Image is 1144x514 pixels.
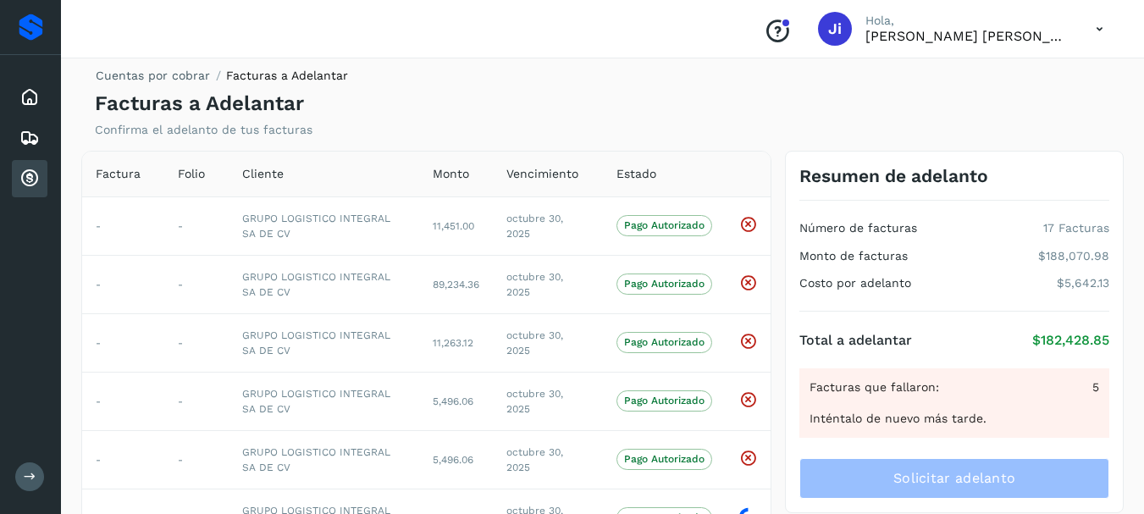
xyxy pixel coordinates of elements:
span: octubre 30, 2025 [506,388,563,415]
span: 5 [1092,379,1099,396]
span: 11,263.12 [433,337,473,349]
div: Cuentas por cobrar [12,160,47,197]
span: Solicitar adelanto [893,469,1015,488]
span: Cliente [242,165,284,183]
nav: breadcrumb [95,67,348,91]
div: Inténtalo de nuevo más tarde. [810,410,1099,428]
a: Cuentas por cobrar [96,69,210,82]
button: Solicitar adelanto [799,458,1109,499]
span: Folio [178,165,205,183]
td: GRUPO LOGISTICO INTEGRAL SA DE CV [229,313,419,372]
span: 89,234.36 [433,279,479,290]
span: octubre 30, 2025 [506,329,563,356]
h4: Facturas a Adelantar [95,91,304,116]
td: - [164,372,229,430]
td: GRUPO LOGISTICO INTEGRAL SA DE CV [229,430,419,489]
td: - [82,372,164,430]
p: Pago Autorizado [624,336,705,348]
p: Pago Autorizado [624,395,705,406]
h4: Número de facturas [799,221,917,235]
span: 11,451.00 [433,220,474,232]
span: 5,496.06 [433,454,473,466]
span: Facturas a Adelantar [226,69,348,82]
p: Confirma el adelanto de tus facturas [95,123,312,137]
p: Juana irma Hernández Rojas [865,28,1069,44]
p: Pago Autorizado [624,453,705,465]
td: - [82,255,164,313]
span: octubre 30, 2025 [506,446,563,473]
td: - [82,196,164,255]
div: Facturas que fallaron: [810,379,1099,396]
h4: Costo por adelanto [799,276,911,290]
span: 5,496.06 [433,395,473,407]
td: - [164,430,229,489]
p: $188,070.98 [1038,249,1109,263]
h3: Resumen de adelanto [799,165,988,186]
span: Estado [616,165,656,183]
div: Inicio [12,79,47,116]
div: Embarques [12,119,47,157]
h4: Total a adelantar [799,332,912,348]
p: $5,642.13 [1057,276,1109,290]
p: 17 Facturas [1043,221,1109,235]
td: - [82,313,164,372]
td: - [164,196,229,255]
h4: Monto de facturas [799,249,908,263]
td: - [164,313,229,372]
td: - [164,255,229,313]
span: octubre 30, 2025 [506,271,563,298]
td: GRUPO LOGISTICO INTEGRAL SA DE CV [229,196,419,255]
p: Pago Autorizado [624,278,705,290]
span: Factura [96,165,141,183]
td: GRUPO LOGISTICO INTEGRAL SA DE CV [229,372,419,430]
span: octubre 30, 2025 [506,213,563,240]
p: $182,428.85 [1032,332,1109,348]
span: Monto [433,165,469,183]
span: Vencimiento [506,165,578,183]
td: - [82,430,164,489]
p: Hola, [865,14,1069,28]
p: Pago Autorizado [624,219,705,231]
td: GRUPO LOGISTICO INTEGRAL SA DE CV [229,255,419,313]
